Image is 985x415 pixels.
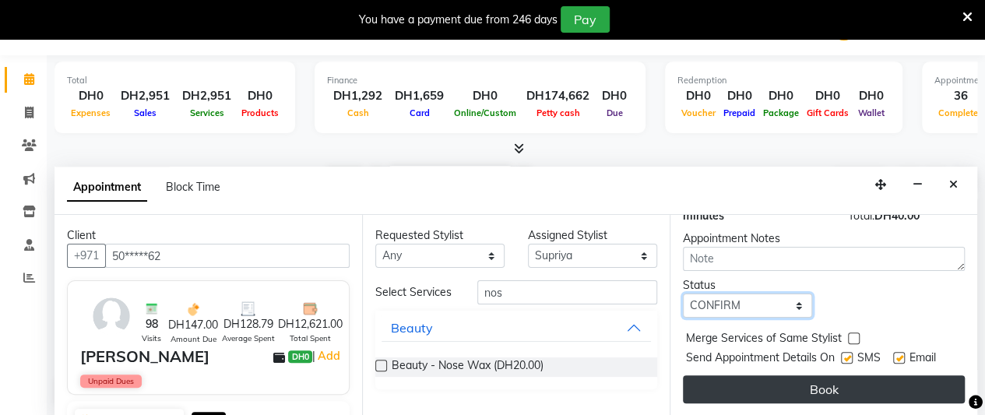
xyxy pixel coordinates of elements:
[677,107,719,118] span: Voucher
[80,345,209,368] div: [PERSON_NAME]
[450,87,520,105] div: DH0
[803,107,853,118] span: Gift Cards
[237,107,283,118] span: Products
[719,107,759,118] span: Prepaid
[67,244,106,268] button: +971
[315,346,343,365] a: Add
[853,87,890,105] div: DH0
[477,280,657,304] input: Search by service name
[759,107,803,118] span: Package
[389,87,450,105] div: DH1,659
[683,375,965,403] button: Book
[392,357,544,377] span: Beauty - Nose Wax (DH20.00)
[533,107,584,118] span: Petty cash
[719,87,759,105] div: DH0
[857,350,881,369] span: SMS
[803,87,853,105] div: DH0
[67,107,114,118] span: Expenses
[290,332,331,344] span: Total Spent
[142,332,161,344] span: Visits
[596,87,633,105] div: DH0
[67,74,283,87] div: Total
[223,316,273,332] span: DH128.79
[561,6,610,33] button: Pay
[683,277,812,294] div: Status
[528,227,657,244] div: Assigned Stylist
[391,318,433,337] div: Beauty
[677,74,890,87] div: Redemption
[854,107,888,118] span: Wallet
[677,87,719,105] div: DH0
[874,209,920,223] span: DH40.00
[80,375,142,388] span: Unpaid Dues
[105,244,350,268] input: Search by Name/Mobile/Email/Code
[450,107,520,118] span: Online/Custom
[520,87,596,105] div: DH174,662
[171,333,216,345] span: Amount Due
[327,74,633,87] div: Finance
[130,107,160,118] span: Sales
[909,350,936,369] span: Email
[375,227,505,244] div: Requested Stylist
[343,107,373,118] span: Cash
[683,230,965,247] div: Appointment Notes
[686,330,842,350] span: Merge Services of Same Stylist
[168,317,218,333] span: DH147.00
[67,174,147,202] span: Appointment
[89,294,134,339] img: avatar
[603,107,627,118] span: Due
[312,346,343,365] span: |
[67,227,350,244] div: Client
[942,173,965,197] button: Close
[759,87,803,105] div: DH0
[176,87,237,105] div: DH2,951
[146,316,158,332] span: 98
[166,180,220,194] span: Block Time
[327,87,389,105] div: DH1,292
[278,316,343,332] span: DH12,621.00
[359,12,558,28] div: You have a payment due from 246 days
[186,107,228,118] span: Services
[686,350,835,369] span: Send Appointment Details On
[114,87,176,105] div: DH2,951
[67,87,114,105] div: DH0
[237,87,283,105] div: DH0
[382,314,651,342] button: Beauty
[288,350,311,363] span: DH0
[364,284,466,301] div: Select Services
[222,332,275,344] span: Average Spent
[406,107,434,118] span: Card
